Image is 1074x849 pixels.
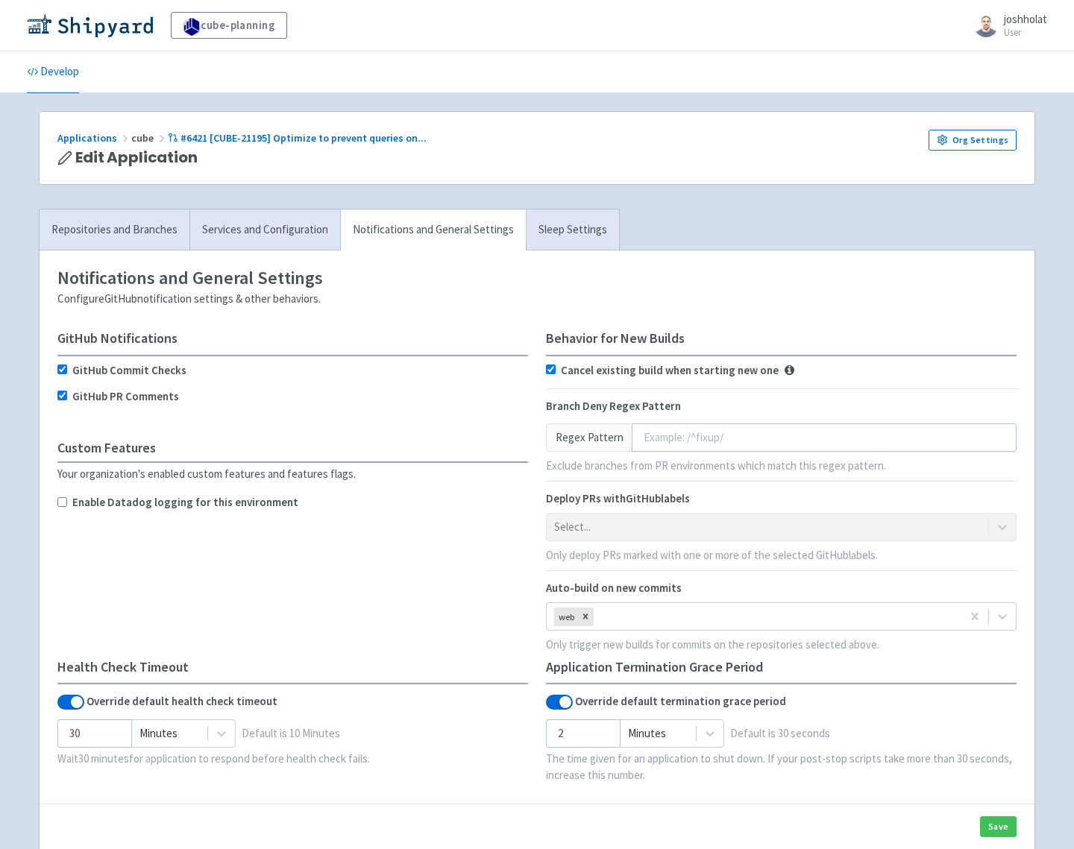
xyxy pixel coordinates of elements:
[57,291,1017,308] div: Configure GitHub notification settings & other behaviors.
[730,725,830,742] span: Default is 30 seconds
[546,491,690,505] span: Deploy PRs with GitHub labels
[57,331,528,346] h4: GitHub Notifications
[561,362,779,379] label: Cancel existing build when starting new one
[27,13,153,37] img: Shipyard logo
[965,13,1047,37] a: joshholat User
[40,209,189,250] a: Repositories and Branches
[1004,12,1047,26] span: joshholat
[929,130,1017,151] a: Org Settings
[75,149,198,166] span: Edit Application
[57,466,528,483] div: Your organization's enabled custom features and features flags.
[72,494,298,511] label: Enable Datadog logging for this environment
[57,131,131,145] a: Applications
[131,131,168,145] span: cube
[546,719,621,748] input: -
[546,581,682,595] span: Auto-build on new commits
[340,209,526,250] a: Notifications and General Settings
[168,131,429,145] a: #6421 [CUBE-21195] Optimize to prevent queries on...
[980,816,1017,837] button: Save
[171,12,287,39] a: cube-planning
[242,725,340,742] span: Default is 10 Minutes
[554,607,577,626] div: web
[57,660,528,675] h4: Health Check Timeout
[577,607,594,626] div: Remove web
[546,423,632,452] div: Regex Pattern
[632,423,1017,452] input: Example: /^fixup/
[526,209,619,250] a: Sleep Settings
[546,399,681,413] span: Branch Deny Regex Pattern
[189,209,340,250] a: Services and Configuration
[57,268,1017,288] h3: Notifications and General Settings
[1004,28,1047,37] small: User
[57,719,132,748] input: -
[57,751,528,768] p: Wait 30 minutes for application to respond before health check fails.
[72,388,179,405] label: GitHub PR Comments
[27,51,79,93] a: Develop
[546,751,1017,784] p: The time given for an application to shut down. If your post-stop scripts take more than 30 secon...
[72,362,186,379] label: GitHub Commit Checks
[546,458,886,473] span: Exclude branches from PR environments which match this regex pattern.
[546,331,1017,346] h4: Behavior for New Builds
[546,637,879,651] span: Only trigger new builds for commits on the repositories selected above.
[87,693,277,710] b: Override default health check timeout
[57,441,528,455] h4: Custom Features
[546,548,878,562] span: Only deploy PRs marked with one or more of the selected GitHub labels.
[546,660,1017,675] h4: Application Termination Grace Period
[180,131,427,145] span: #6421 [CUBE-21195] Optimize to prevent queries on ...
[575,693,786,710] b: Override default termination grace period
